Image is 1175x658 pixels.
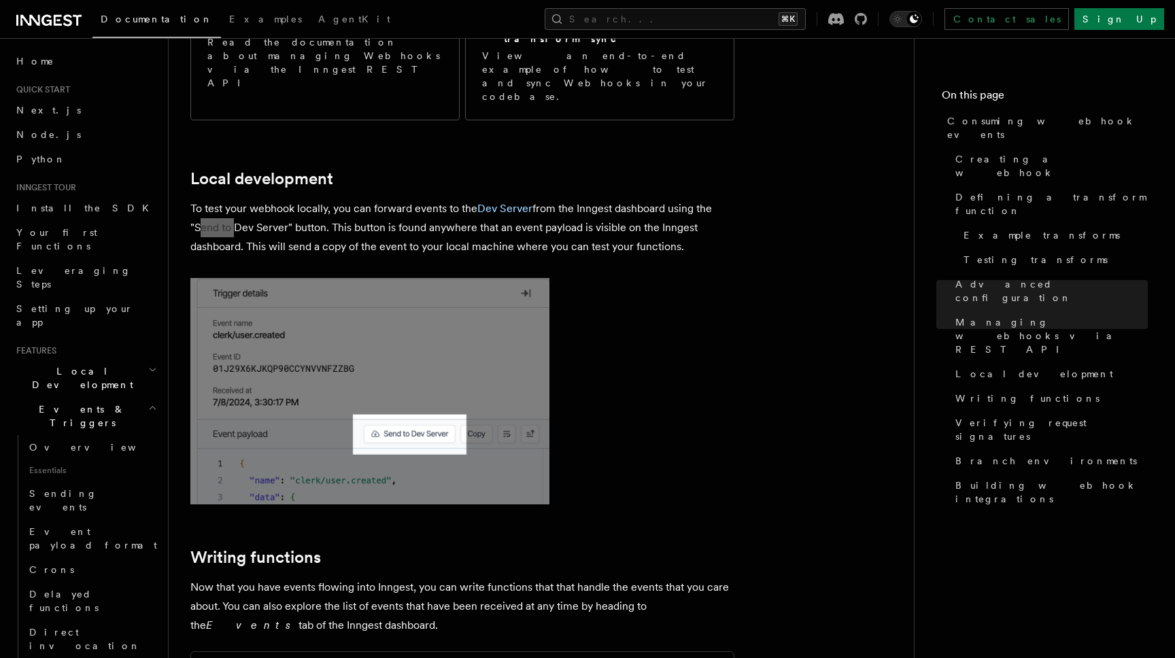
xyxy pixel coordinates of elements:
[955,367,1113,381] span: Local development
[16,129,81,140] span: Node.js
[955,152,1148,179] span: Creating a webhook
[942,87,1148,109] h4: On this page
[24,620,160,658] a: Direct invocation
[29,564,74,575] span: Crons
[190,278,549,504] img: Send to dev server button in the Inngest cloud dashboard
[1074,8,1164,30] a: Sign Up
[310,4,398,37] a: AgentKit
[955,315,1148,356] span: Managing webhooks via REST API
[11,98,160,122] a: Next.js
[11,397,160,435] button: Events & Triggers
[779,12,798,26] kbd: ⌘K
[221,4,310,37] a: Examples
[11,122,160,147] a: Node.js
[950,272,1148,310] a: Advanced configuration
[29,442,169,453] span: Overview
[29,589,99,613] span: Delayed functions
[24,481,160,519] a: Sending events
[16,105,81,116] span: Next.js
[24,557,160,582] a: Crons
[101,14,213,24] span: Documentation
[16,227,97,252] span: Your first Functions
[190,169,333,188] a: Local development
[889,11,922,27] button: Toggle dark mode
[16,154,66,164] span: Python
[950,147,1148,185] a: Creating a webhook
[964,228,1120,242] span: Example transforms
[29,488,97,513] span: Sending events
[24,460,160,481] span: Essentials
[11,402,148,430] span: Events & Triggers
[11,345,56,356] span: Features
[482,49,717,103] p: View an end-to-end example of how to test and sync Webhooks in your codebase.
[964,253,1108,266] span: Testing transforms
[11,258,160,296] a: Leveraging Steps
[955,416,1148,443] span: Verifying request signatures
[29,526,157,551] span: Event payload format
[958,223,1148,247] a: Example transforms
[958,247,1148,272] a: Testing transforms
[465,1,734,120] a: Demo: Webhook transform syncView an end-to-end example of how to test and sync Webhooks in your c...
[950,185,1148,223] a: Defining a transform function
[11,84,70,95] span: Quick start
[950,362,1148,386] a: Local development
[92,4,221,38] a: Documentation
[190,199,734,256] p: To test your webhook locally, you can forward events to the from the Inngest dashboard using the ...
[16,303,133,328] span: Setting up your app
[206,619,299,631] em: Events
[190,578,734,635] p: Now that you have events flowing into Inngest, you can write functions that that handle the event...
[190,1,460,120] a: API: WebhooksRead the documentation about managing Webhooks via the Inngest REST API
[11,296,160,334] a: Setting up your app
[950,411,1148,449] a: Verifying request signatures
[955,454,1137,468] span: Branch environments
[955,190,1148,218] span: Defining a transform function
[955,277,1148,305] span: Advanced configuration
[207,35,443,90] p: Read the documentation about managing Webhooks via the Inngest REST API
[24,582,160,620] a: Delayed functions
[29,627,141,651] span: Direct invocation
[944,8,1069,30] a: Contact sales
[16,54,54,68] span: Home
[190,548,321,567] a: Writing functions
[11,147,160,171] a: Python
[11,182,76,193] span: Inngest tour
[11,364,148,392] span: Local Development
[950,386,1148,411] a: Writing functions
[229,14,302,24] span: Examples
[955,392,1100,405] span: Writing functions
[16,265,131,290] span: Leveraging Steps
[16,203,157,213] span: Install the SDK
[11,196,160,220] a: Install the SDK
[477,202,532,215] a: Dev Server
[947,114,1148,141] span: Consuming webhook events
[950,310,1148,362] a: Managing webhooks via REST API
[950,449,1148,473] a: Branch environments
[950,473,1148,511] a: Building webhook integrations
[24,435,160,460] a: Overview
[955,479,1148,506] span: Building webhook integrations
[11,220,160,258] a: Your first Functions
[545,8,806,30] button: Search...⌘K
[11,49,160,73] a: Home
[318,14,390,24] span: AgentKit
[24,519,160,557] a: Event payload format
[11,359,160,397] button: Local Development
[942,109,1148,147] a: Consuming webhook events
